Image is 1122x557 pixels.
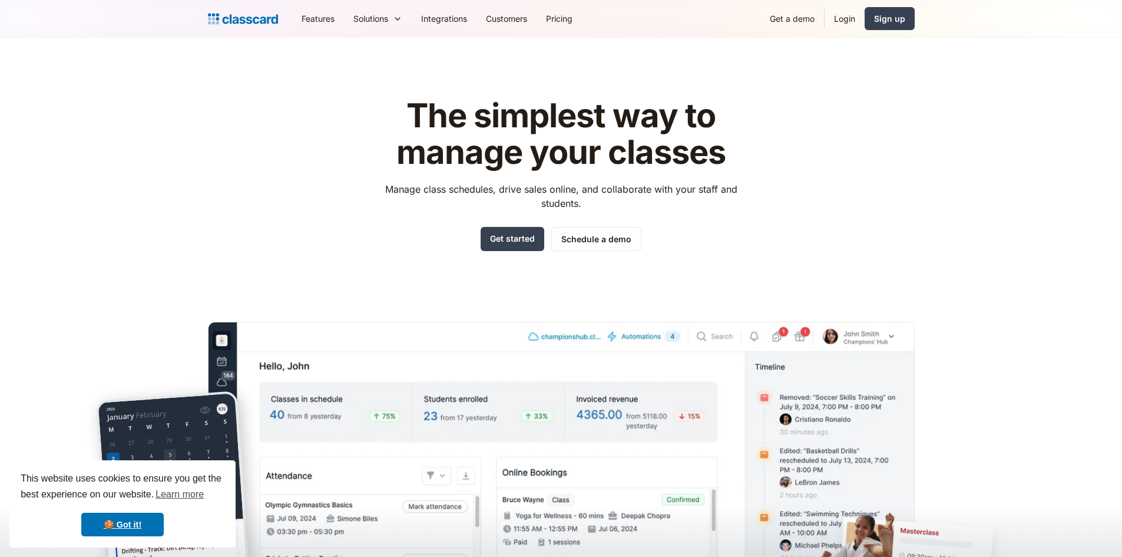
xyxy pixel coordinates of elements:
a: dismiss cookie message [81,513,164,536]
a: Login [825,5,865,32]
a: Sign up [865,7,915,30]
a: learn more about cookies [154,486,206,503]
div: cookieconsent [9,460,236,548]
div: Solutions [344,5,412,32]
a: Pricing [537,5,582,32]
div: Solutions [353,12,388,25]
div: Sign up [874,12,905,25]
a: Get a demo [760,5,824,32]
a: Features [292,5,344,32]
a: Logo [208,11,278,27]
h1: The simplest way to manage your classes [374,98,748,170]
a: Schedule a demo [551,227,641,251]
a: Get started [481,227,544,251]
span: This website uses cookies to ensure you get the best experience on our website. [21,472,224,503]
p: Manage class schedules, drive sales online, and collaborate with your staff and students. [374,182,748,210]
a: Customers [476,5,537,32]
a: Integrations [412,5,476,32]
